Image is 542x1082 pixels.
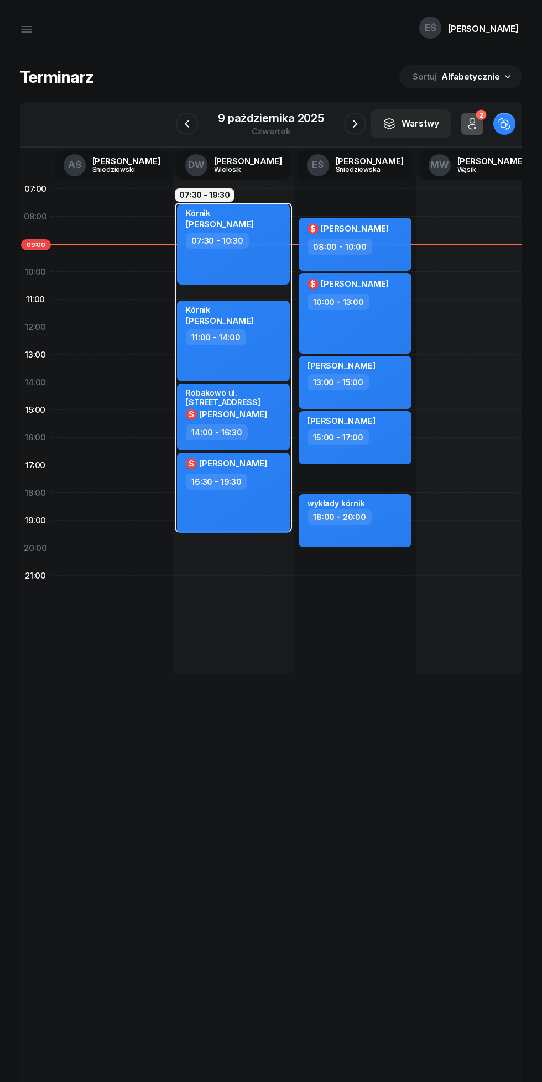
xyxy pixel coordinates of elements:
[92,157,160,165] div: [PERSON_NAME]
[430,160,449,170] span: MW
[321,223,389,234] span: [PERSON_NAME]
[399,65,522,88] button: Sortuj Alfabetycznie
[420,151,534,180] a: MW[PERSON_NAME]Wąsik
[308,509,372,525] div: 18:00 - 20:00
[298,151,413,180] a: EŚ[PERSON_NAME]Śniedziewska
[413,70,439,84] span: Sortuj
[186,233,249,249] div: 07:30 - 10:30
[308,360,376,371] span: [PERSON_NAME]
[312,160,324,170] span: EŚ
[20,258,51,286] div: 10:00
[20,175,51,203] div: 07:00
[186,316,254,326] span: [PERSON_NAME]
[21,239,51,250] span: 09:00
[20,286,51,313] div: 11:00
[186,329,246,345] div: 11:00 - 14:00
[308,498,365,508] div: wykłady kórnik
[20,562,51,590] div: 21:00
[186,305,254,314] div: Kórnik
[336,157,404,165] div: [PERSON_NAME]
[20,424,51,451] div: 16:00
[371,109,451,138] button: Warstwy
[383,117,439,131] div: Warstwy
[55,151,169,180] a: AŚ[PERSON_NAME]Śniedziewski
[186,219,254,229] span: [PERSON_NAME]
[199,458,267,469] span: [PERSON_NAME]
[68,160,81,170] span: AŚ
[425,23,436,33] span: EŚ
[441,71,500,82] span: Alfabetycznie
[308,429,369,445] div: 15:00 - 17:00
[20,534,51,562] div: 20:00
[20,451,51,479] div: 17:00
[186,208,254,218] div: Kórnik
[448,24,519,33] div: [PERSON_NAME]
[186,424,248,440] div: 14:00 - 16:30
[310,225,316,233] span: $
[308,374,369,390] div: 13:00 - 15:00
[186,388,283,407] div: Robakowo ul. [STREET_ADDRESS]
[336,166,389,173] div: Śniedziewska
[214,157,282,165] div: [PERSON_NAME]
[20,341,51,369] div: 13:00
[189,411,194,418] span: $
[308,416,376,426] span: [PERSON_NAME]
[92,166,145,173] div: Śniedziewski
[20,203,51,230] div: 08:00
[20,369,51,396] div: 14:00
[176,151,291,180] a: DW[PERSON_NAME]Wielosik
[20,230,51,258] div: 09:00
[321,279,389,289] span: [PERSON_NAME]
[308,294,369,310] div: 10:00 - 13:00
[20,67,93,87] h1: Terminarz
[218,113,324,124] div: 9 października 2025
[20,507,51,534] div: 19:00
[457,166,510,173] div: Wąsik
[20,479,51,507] div: 18:00
[188,160,205,170] span: DW
[199,409,267,419] span: [PERSON_NAME]
[214,166,267,173] div: Wielosik
[20,396,51,424] div: 15:00
[476,110,486,120] div: 2
[457,157,525,165] div: [PERSON_NAME]
[308,239,372,255] div: 08:00 - 10:00
[186,474,247,490] div: 16:30 - 19:30
[189,460,194,468] span: $
[218,127,324,135] div: czwartek
[310,280,316,288] span: $
[20,313,51,341] div: 12:00
[461,113,483,135] button: 2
